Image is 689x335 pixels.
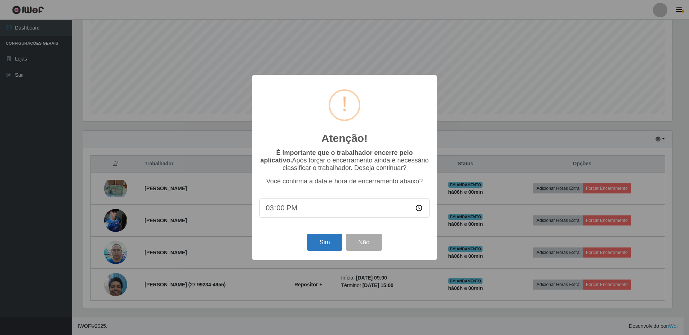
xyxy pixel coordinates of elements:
h2: Atenção! [321,132,368,145]
button: Sim [307,234,342,251]
p: Você confirma a data e hora de encerramento abaixo? [259,178,430,185]
p: Após forçar o encerramento ainda é necessário classificar o trabalhador. Deseja continuar? [259,149,430,172]
b: É importante que o trabalhador encerre pelo aplicativo. [260,149,413,164]
button: Não [346,234,382,251]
